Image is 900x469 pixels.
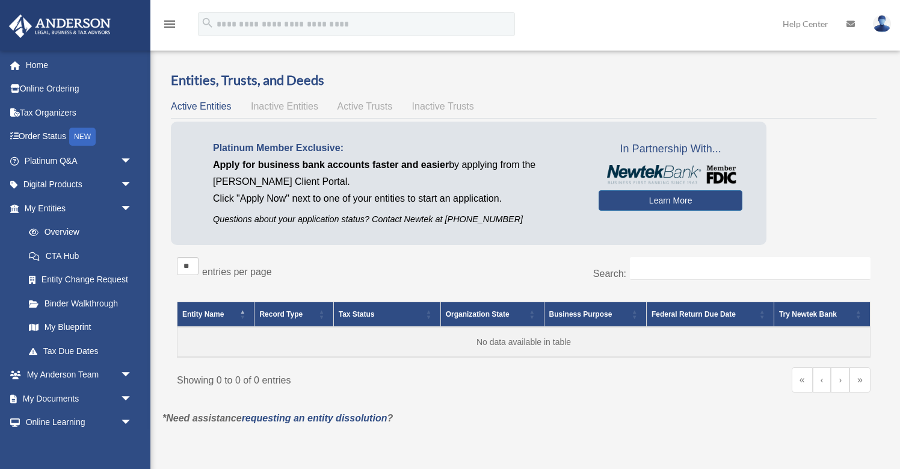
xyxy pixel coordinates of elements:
i: menu [162,17,177,31]
span: arrow_drop_down [120,149,144,173]
label: entries per page [202,267,272,277]
span: Business Purpose [549,310,612,318]
span: Organization State [446,310,510,318]
th: Try Newtek Bank : Activate to sort [774,302,870,327]
p: Questions about your application status? Contact Newtek at [PHONE_NUMBER] [213,212,581,227]
a: Home [8,53,150,77]
h3: Entities, Trusts, and Deeds [171,71,877,90]
a: First [792,367,813,393]
em: *Need assistance ? [162,413,393,423]
img: Anderson Advisors Platinum Portal [5,14,114,38]
td: No data available in table [177,327,871,357]
th: Federal Return Due Date: Activate to sort [646,302,774,327]
img: User Pic [873,15,891,33]
a: Platinum Q&Aarrow_drop_down [8,149,150,173]
span: arrow_drop_down [120,387,144,411]
p: by applying from the [PERSON_NAME] Client Portal. [213,157,581,190]
img: NewtekBankLogoSM.png [605,165,736,184]
a: My Anderson Teamarrow_drop_down [8,363,150,387]
a: My Blueprint [17,315,144,340]
a: CTA Hub [17,244,144,268]
span: arrow_drop_down [120,173,144,197]
span: Inactive Trusts [412,101,474,111]
span: arrow_drop_down [120,411,144,435]
span: Federal Return Due Date [652,310,736,318]
span: Apply for business bank accounts faster and easier [213,160,449,170]
span: arrow_drop_down [120,196,144,221]
a: My Entitiesarrow_drop_down [8,196,144,220]
span: Tax Status [339,310,375,318]
div: Showing 0 to 0 of 0 entries [177,367,515,389]
span: Inactive Entities [251,101,318,111]
th: Tax Status: Activate to sort [333,302,440,327]
label: Search: [593,269,626,279]
th: Organization State: Activate to sort [440,302,544,327]
a: Binder Walkthrough [17,291,144,315]
th: Business Purpose: Activate to sort [544,302,646,327]
p: Click "Apply Now" next to one of your entities to start an application. [213,190,581,207]
div: Try Newtek Bank [779,307,852,321]
a: Last [849,367,871,393]
a: Learn More [599,190,742,211]
a: Previous [813,367,831,393]
a: Overview [17,220,138,244]
div: NEW [69,128,96,146]
a: Online Learningarrow_drop_down [8,411,150,435]
a: My Documentsarrow_drop_down [8,387,150,411]
a: menu [162,21,177,31]
span: Record Type [259,310,303,318]
span: arrow_drop_down [120,363,144,388]
th: Record Type: Activate to sort [254,302,333,327]
a: Online Ordering [8,77,150,101]
a: Entity Change Request [17,268,144,292]
i: search [201,16,214,30]
a: Tax Due Dates [17,339,144,363]
span: In Partnership With... [599,140,742,159]
th: Entity Name: Activate to invert sorting [177,302,254,327]
a: requesting an entity dissolution [242,413,387,423]
a: Tax Organizers [8,101,150,125]
span: Active Trusts [337,101,393,111]
a: Next [831,367,849,393]
span: Entity Name [182,310,224,318]
a: Digital Productsarrow_drop_down [8,173,150,197]
p: Platinum Member Exclusive: [213,140,581,157]
a: Order StatusNEW [8,125,150,149]
span: Active Entities [171,101,231,111]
